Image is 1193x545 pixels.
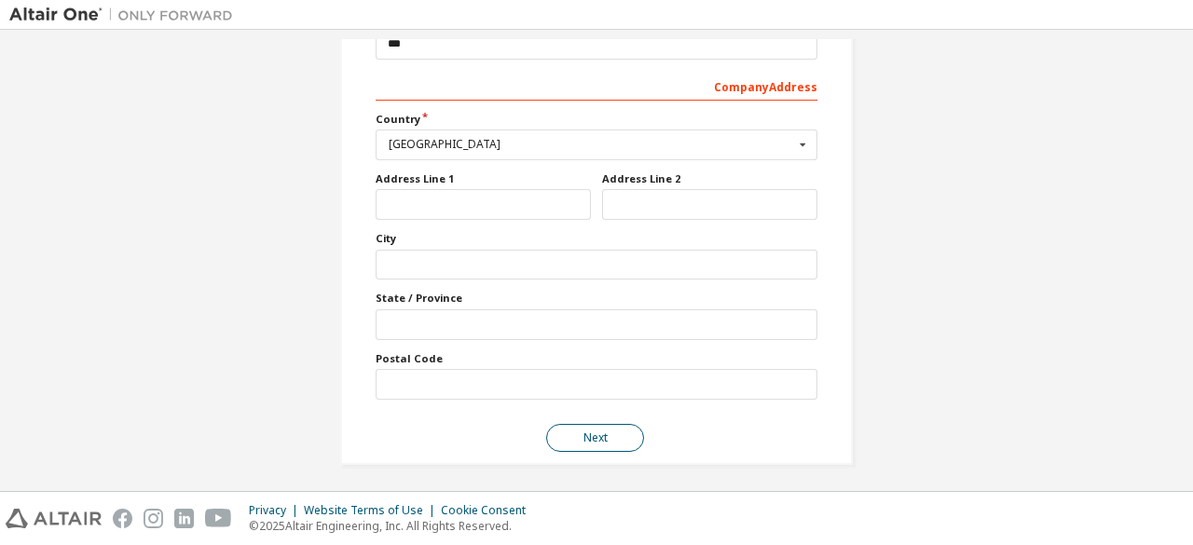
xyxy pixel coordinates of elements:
[113,509,132,528] img: facebook.svg
[376,171,591,186] label: Address Line 1
[249,518,537,534] p: © 2025 Altair Engineering, Inc. All Rights Reserved.
[389,139,794,150] div: [GEOGRAPHIC_DATA]
[205,509,232,528] img: youtube.svg
[144,509,163,528] img: instagram.svg
[249,503,304,518] div: Privacy
[9,6,242,24] img: Altair One
[546,424,644,452] button: Next
[376,231,817,246] label: City
[6,509,102,528] img: altair_logo.svg
[174,509,194,528] img: linkedin.svg
[376,291,817,306] label: State / Province
[602,171,817,186] label: Address Line 2
[441,503,537,518] div: Cookie Consent
[376,71,817,101] div: Company Address
[376,351,817,366] label: Postal Code
[304,503,441,518] div: Website Terms of Use
[376,112,817,127] label: Country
